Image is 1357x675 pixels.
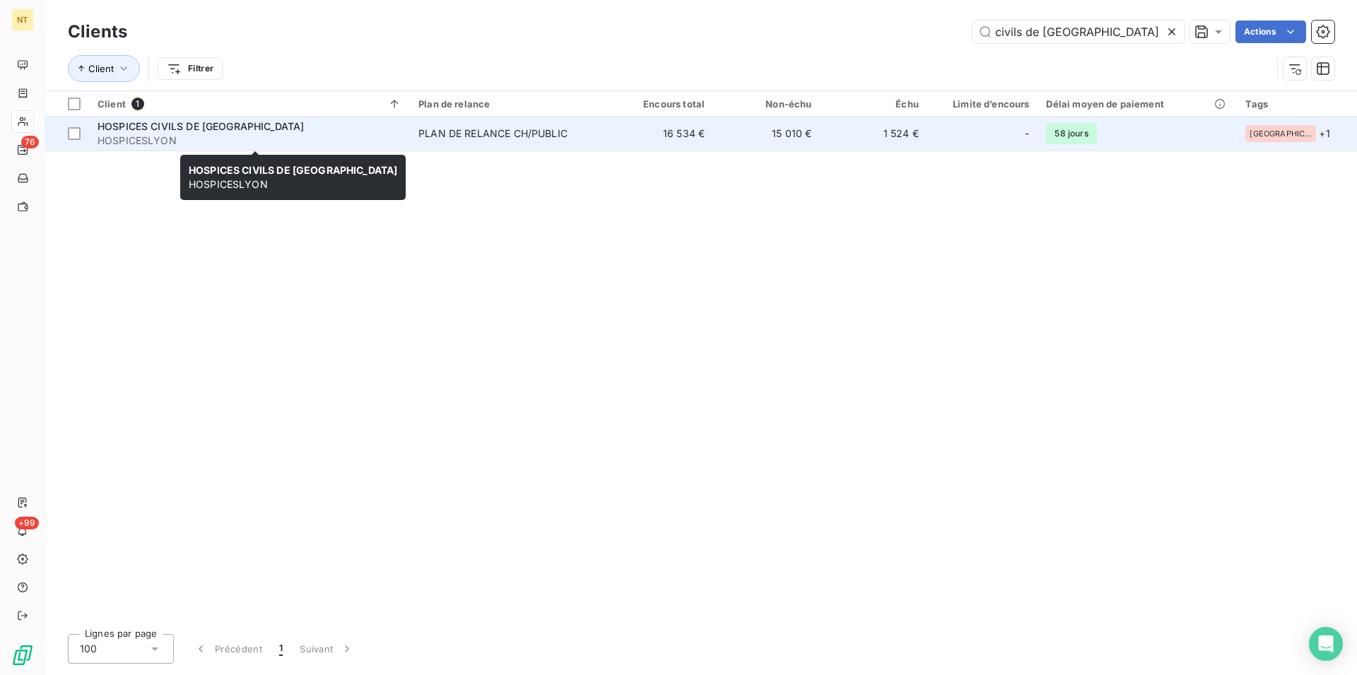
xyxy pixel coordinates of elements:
[1025,127,1029,141] span: -
[713,117,820,151] td: 15 010 €
[158,57,223,80] button: Filtrer
[68,19,127,45] h3: Clients
[829,98,919,110] div: Échu
[1046,98,1228,110] div: Délai moyen de paiement
[21,136,39,148] span: 76
[98,98,126,110] span: Client
[131,98,144,110] span: 1
[973,20,1185,43] input: Rechercher
[1235,20,1306,43] button: Actions
[189,164,397,176] span: HOSPICES CIVILS DE [GEOGRAPHIC_DATA]
[1250,129,1312,138] span: [GEOGRAPHIC_DATA]
[68,55,140,82] button: Client
[88,63,114,74] span: Client
[936,98,1030,110] div: Limite d’encours
[98,134,401,148] span: HOSPICESLYON
[1046,123,1096,144] span: 58 jours
[271,634,291,664] button: 1
[11,139,33,161] a: 76
[418,98,598,110] div: Plan de relance
[80,642,97,656] span: 100
[418,127,568,141] div: PLAN DE RELANCE CH/PUBLIC
[11,8,34,31] div: NT
[11,644,34,667] img: Logo LeanPay
[291,634,363,664] button: Suivant
[15,517,39,529] span: +99
[279,642,283,656] span: 1
[189,164,397,190] span: HOSPICESLYON
[615,98,705,110] div: Encours total
[1245,98,1349,110] div: Tags
[1309,627,1343,661] div: Open Intercom Messenger
[1319,126,1329,141] span: + 1
[722,98,811,110] div: Non-échu
[606,117,713,151] td: 16 534 €
[185,634,271,664] button: Précédent
[98,120,304,132] span: HOSPICES CIVILS DE [GEOGRAPHIC_DATA]
[821,117,927,151] td: 1 524 €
